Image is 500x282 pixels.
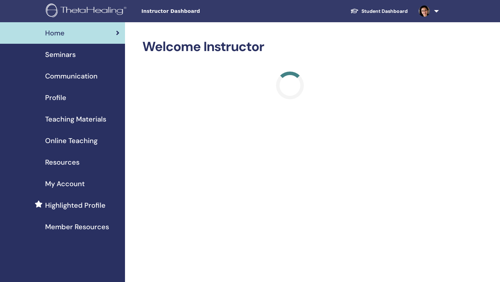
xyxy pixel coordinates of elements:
span: Instructor Dashboard [141,8,245,15]
span: Seminars [45,49,76,60]
span: Profile [45,92,66,103]
img: logo.png [46,3,129,19]
img: default.jpg [419,6,430,17]
span: Teaching Materials [45,114,106,124]
span: Home [45,28,65,38]
span: My Account [45,179,85,189]
img: graduation-cap-white.svg [350,8,359,14]
span: Resources [45,157,80,167]
span: Member Resources [45,222,109,232]
h2: Welcome Instructor [142,39,437,55]
span: Online Teaching [45,135,98,146]
span: Highlighted Profile [45,200,106,210]
a: Student Dashboard [345,5,413,18]
span: Communication [45,71,98,81]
